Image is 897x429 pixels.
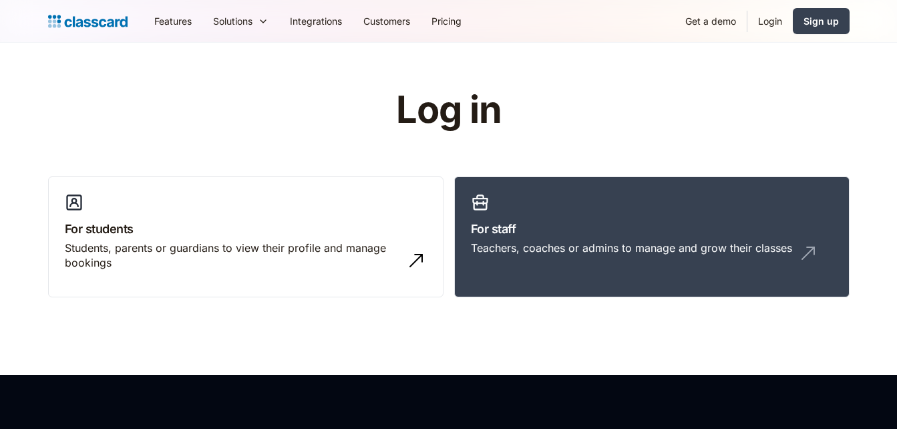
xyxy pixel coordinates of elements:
a: Pricing [421,6,472,36]
div: Students, parents or guardians to view their profile and manage bookings [65,241,400,271]
h1: Log in [236,90,661,131]
h3: For staff [471,220,833,238]
a: For studentsStudents, parents or guardians to view their profile and manage bookings [48,176,443,298]
a: Sign up [793,8,850,34]
div: Sign up [803,14,839,28]
a: Features [144,6,202,36]
a: Login [747,6,793,36]
a: For staffTeachers, coaches or admins to manage and grow their classes [454,176,850,298]
a: Customers [353,6,421,36]
div: Teachers, coaches or admins to manage and grow their classes [471,241,792,255]
div: Solutions [202,6,279,36]
h3: For students [65,220,427,238]
div: Solutions [213,14,252,28]
a: Get a demo [675,6,747,36]
a: Integrations [279,6,353,36]
a: home [48,12,128,31]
